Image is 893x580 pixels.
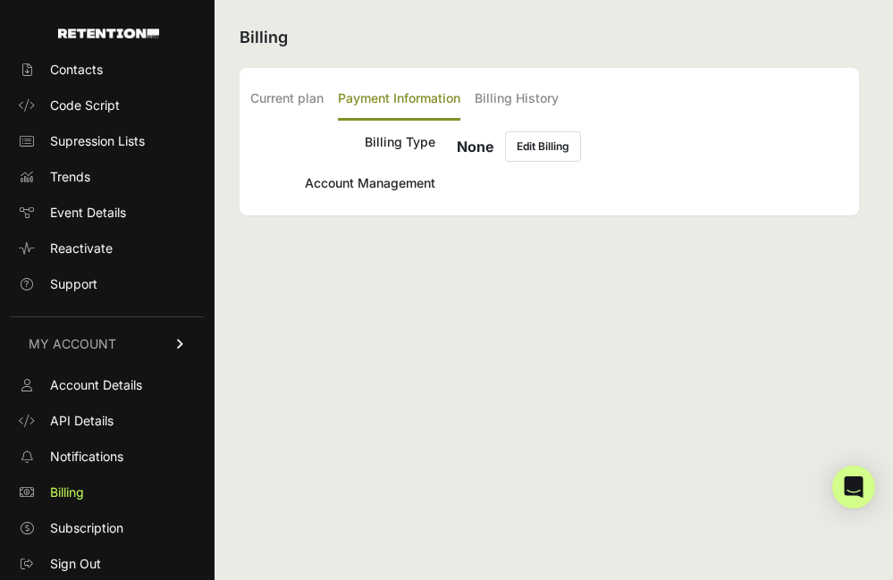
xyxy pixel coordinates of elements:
[50,61,103,79] span: Contacts
[50,204,126,222] span: Event Details
[11,270,204,298] a: Support
[58,29,159,38] img: Retention.com
[11,198,204,227] a: Event Details
[338,79,460,121] label: Payment Information
[250,172,435,194] div: Account Management
[11,91,204,120] a: Code Script
[250,131,435,162] div: Billing Type
[11,478,204,507] a: Billing
[475,79,559,121] label: Billing History
[50,519,123,537] span: Subscription
[11,163,204,191] a: Trends
[29,335,116,353] span: MY ACCOUNT
[11,442,204,471] a: Notifications
[50,275,97,293] span: Support
[240,25,859,50] h2: Billing
[50,240,113,257] span: Reactivate
[11,55,204,84] a: Contacts
[11,316,204,371] a: MY ACCOUNT
[50,412,114,430] span: API Details
[250,79,324,121] label: Current plan
[11,550,204,578] a: Sign Out
[11,407,204,435] a: API Details
[505,131,581,162] button: Edit Billing
[11,514,204,542] a: Subscription
[50,376,142,394] span: Account Details
[50,483,84,501] span: Billing
[50,168,90,186] span: Trends
[11,127,204,156] a: Supression Lists
[50,132,145,150] span: Supression Lists
[832,466,875,509] div: Open Intercom Messenger
[50,97,120,114] span: Code Script
[457,136,494,157] h6: None
[11,234,204,263] a: Reactivate
[50,448,123,466] span: Notifications
[50,555,101,573] span: Sign Out
[11,371,204,399] a: Account Details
